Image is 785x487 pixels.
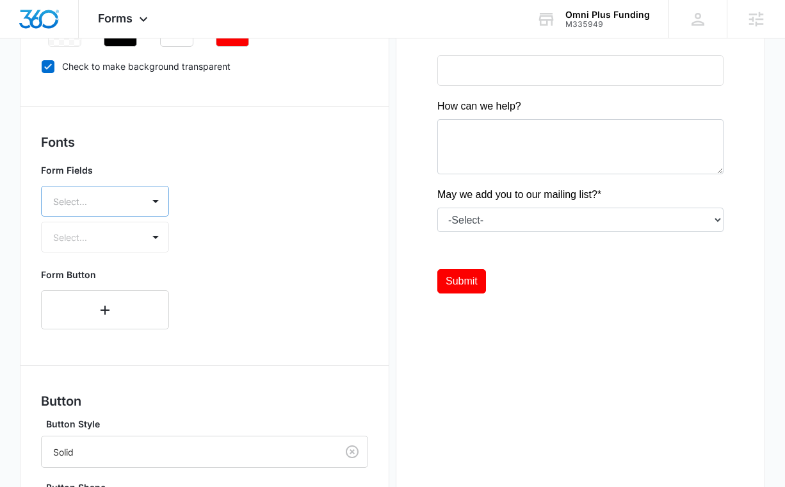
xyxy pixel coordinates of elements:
[342,442,362,462] button: Clear
[41,392,368,411] h3: Button
[41,133,368,152] h3: Fonts
[46,417,373,431] label: Button Style
[41,60,368,73] label: Check to make background transparent
[8,392,40,403] span: Submit
[41,268,169,281] p: Form Button
[565,10,650,20] div: account name
[98,12,133,25] span: Forms
[41,163,169,177] p: Form Fields
[565,20,650,29] div: account id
